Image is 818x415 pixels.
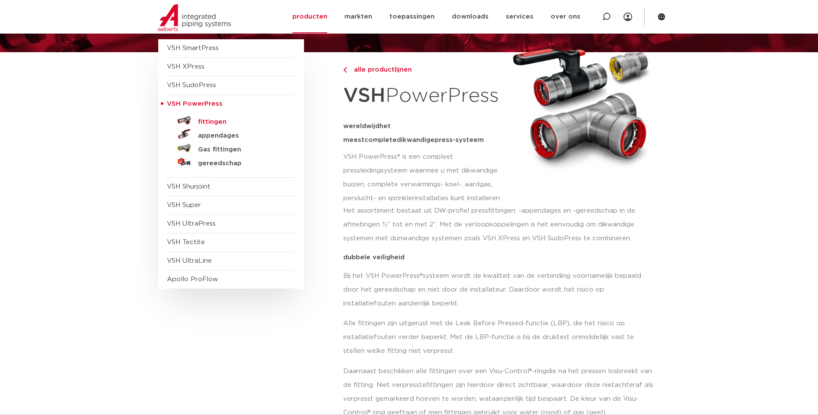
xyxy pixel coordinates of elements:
a: VSH UltraPress [167,220,216,227]
img: chevron-right.svg [343,67,347,73]
span: alle productlijnen [349,66,412,73]
a: Apollo ProFlow [167,276,218,283]
span: systeem wordt de kwaliteit van de verbinding voornamelijk bepaald door het gereedschap en niet do... [343,273,641,307]
a: Gas fittingen [167,141,295,155]
p: dubbele veiligheid [343,254,655,261]
a: VSH Shurjoint [167,183,210,190]
span: Daarnaast beschikken alle fittingen over een Visu-Control®-ring [343,368,547,374]
a: VSH Tectite [167,239,205,245]
a: VSH SmartPress [167,45,219,51]
h5: Gas fittingen [198,146,283,154]
span: die na het pressen losbreekt van de fitting. Niet verpresste [343,368,652,388]
span: het meest [343,123,391,143]
span: ® [420,273,423,279]
span: press-systeem [435,137,484,143]
span: Bij het VSH PowerPress [343,273,420,279]
a: alle productlijnen [343,65,505,75]
h5: fittingen [198,118,283,126]
span: complete [364,137,397,143]
span: fittingen zijn hierdoor direct zichtbaar, waardoor deze niet [426,382,614,388]
a: VSH UltraLine [167,258,212,264]
a: VSH XPress [167,63,204,70]
span: achteraf als verpresst gemarkeerd hoeven te worden, wat [343,382,653,402]
h1: PowerPress [343,79,505,113]
h5: gereedschap [198,160,283,167]
p: Alle fittingen zijn uitgerust met de Leak Before Pressed-functie (LBP), die het risico op install... [343,317,655,358]
a: gereedschap [167,155,295,169]
a: appendages [167,127,295,141]
p: Het assortiment bestaat uit DW-profiel pressfittingen, -appendages en -gereedschap in de afmeting... [343,204,655,245]
h5: appendages [198,132,283,140]
a: fittingen [167,113,295,127]
p: VSH PowerPress® is een compleet pressleidingsysteem waarmee u met dikwandige buizen, complete ver... [343,150,505,205]
a: VSH Super [167,202,201,208]
span: VSH PowerPress [167,101,223,107]
strong: VSH [343,86,385,106]
span: wereldwijd [343,123,379,129]
a: VSH SudoPress [167,82,216,88]
span: dikwandige [397,137,435,143]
